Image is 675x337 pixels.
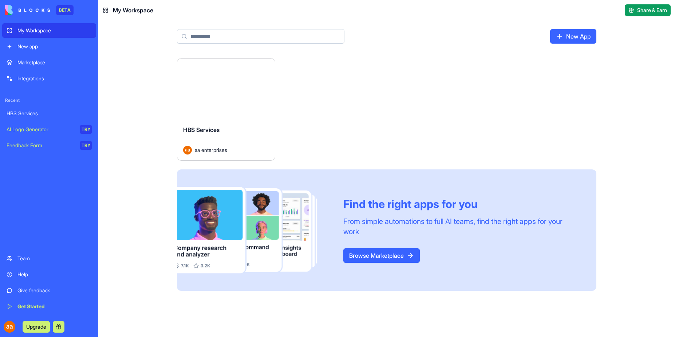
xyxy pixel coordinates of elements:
[2,106,96,121] a: HBS Services
[2,39,96,54] a: New app
[5,5,74,15] a: BETA
[343,248,420,263] a: Browse Marketplace
[2,299,96,314] a: Get Started
[2,55,96,70] a: Marketplace
[4,321,15,333] img: ACg8ocJRpHku6mnlGfwEuen2DnV75C77ng9eowmKnTpZhWMeC4pQZg=s96-c
[2,97,96,103] span: Recent
[7,142,75,149] div: Feedback Form
[2,283,96,298] a: Give feedback
[80,141,92,150] div: TRY
[7,126,75,133] div: AI Logo Generator
[17,59,92,66] div: Marketplace
[183,126,220,133] span: HBS Services
[17,287,92,294] div: Give feedback
[2,267,96,282] a: Help
[2,122,96,137] a: AI Logo GeneratorTRY
[343,197,579,210] div: Find the right apps for you
[23,323,50,330] a: Upgrade
[17,255,92,262] div: Team
[2,138,96,153] a: Feedback FormTRY
[625,4,671,16] button: Share & Earn
[5,5,50,15] img: logo
[17,75,92,82] div: Integrations
[17,27,92,34] div: My Workspace
[23,321,50,333] button: Upgrade
[183,146,192,155] img: Avatar
[7,110,92,117] div: HBS Services
[56,5,74,15] div: BETA
[2,251,96,266] a: Team
[343,216,579,237] div: From simple automations to full AI teams, find the right apps for your work
[17,303,92,310] div: Get Started
[17,271,92,278] div: Help
[550,29,596,44] a: New App
[113,6,153,15] span: My Workspace
[17,43,92,50] div: New app
[2,23,96,38] a: My Workspace
[2,71,96,86] a: Integrations
[637,7,667,14] span: Share & Earn
[177,187,332,274] img: Frame_181_egmpey.png
[80,125,92,134] div: TRY
[177,58,275,161] a: HBS ServicesAvataraa enterprises
[195,146,227,154] span: aa enterprises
